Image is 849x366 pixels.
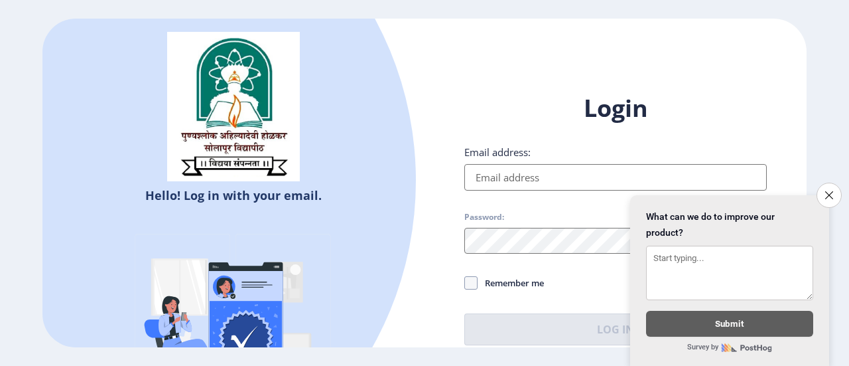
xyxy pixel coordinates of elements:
[464,212,504,223] label: Password:
[464,164,767,191] input: Email address
[478,275,544,291] span: Remember me
[464,145,531,159] label: Email address:
[464,314,767,345] button: Log In
[464,92,767,124] h1: Login
[167,32,300,182] img: sulogo.png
